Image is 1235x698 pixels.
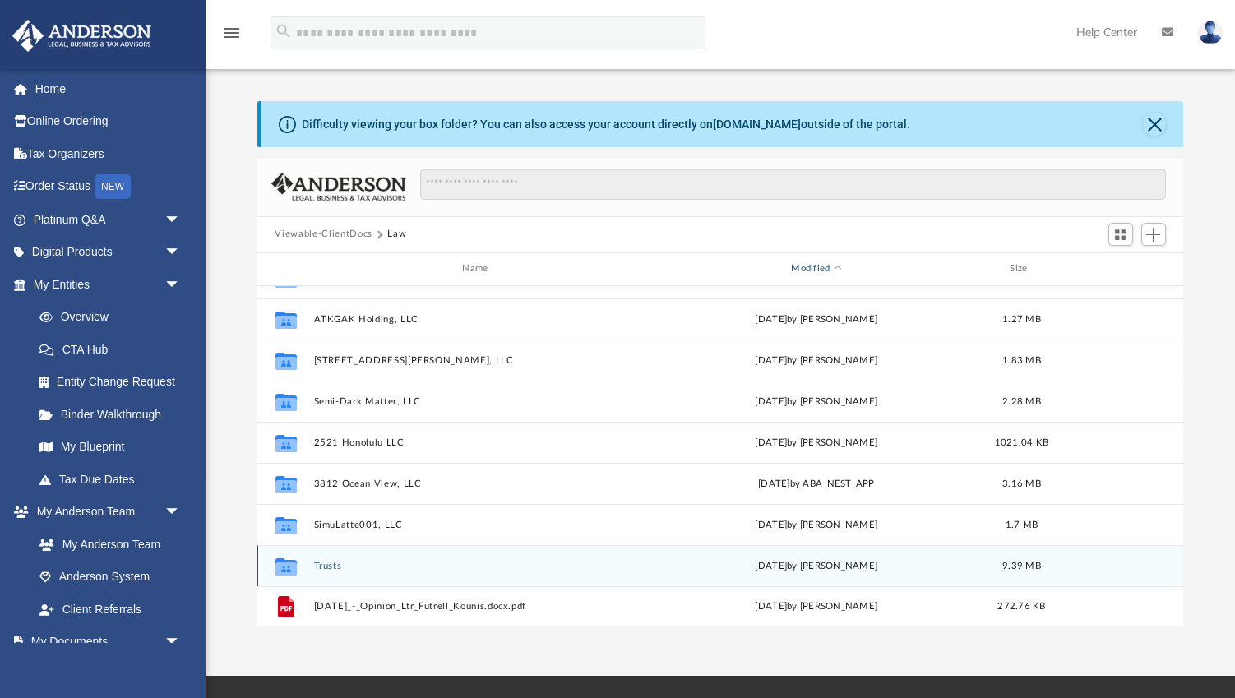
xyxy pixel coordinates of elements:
a: Binder Walkthrough [23,398,206,431]
a: My Anderson Team [23,528,189,561]
button: 3812 Ocean View, LLC [313,478,644,489]
span: arrow_drop_down [164,236,197,270]
div: [DATE] by [PERSON_NAME] [651,394,982,409]
button: Trusts [313,561,644,571]
a: Overview [23,301,206,334]
span: 9.39 MB [1002,561,1041,570]
i: search [275,22,293,40]
div: id [264,261,305,276]
span: arrow_drop_down [164,626,197,659]
input: Search files and folders [420,169,1165,200]
button: SimuLatte001, LLC [313,520,644,530]
div: grid [257,286,1184,627]
a: Entity Change Request [23,366,206,399]
a: My Entitiesarrow_drop_down [12,268,206,301]
div: [DATE] by [PERSON_NAME] [651,599,982,614]
span: 1.83 MB [1002,355,1041,364]
span: 272.76 KB [997,602,1045,611]
a: My Blueprint [23,431,197,464]
a: Client Referrals [23,593,197,626]
i: menu [222,23,242,43]
a: CTA Hub [23,333,206,366]
span: 1.7 MB [1005,520,1038,529]
span: arrow_drop_down [164,268,197,302]
div: [DATE] by [PERSON_NAME] [651,517,982,532]
button: [DATE]_-_Opinion_Ltr_Futrell_Kounis.docx.pdf [313,601,644,612]
div: NEW [95,174,131,199]
span: 2.28 MB [1002,396,1041,405]
div: [DATE] by [PERSON_NAME] [651,558,982,573]
div: [DATE] by [PERSON_NAME] [651,312,982,326]
button: Close [1143,113,1166,136]
button: Switch to Grid View [1108,223,1133,246]
button: Semi-Dark Matter, LLC [313,396,644,407]
button: Law [387,227,406,242]
a: My Anderson Teamarrow_drop_down [12,496,197,529]
button: [STREET_ADDRESS][PERSON_NAME], LLC [313,355,644,366]
span: 3.16 MB [1002,478,1041,488]
a: menu [222,31,242,43]
a: My Documentsarrow_drop_down [12,626,197,659]
a: [DOMAIN_NAME] [713,118,801,131]
span: 1021.04 KB [994,437,1048,446]
button: Add [1141,223,1166,246]
div: Modified [650,261,981,276]
span: arrow_drop_down [164,203,197,237]
span: 1.27 MB [1002,314,1041,323]
span: arrow_drop_down [164,496,197,529]
button: Viewable-ClientDocs [275,227,372,242]
div: Name [312,261,643,276]
a: Order StatusNEW [12,170,206,204]
a: Anderson System [23,561,197,594]
div: id [1062,261,1177,276]
div: Size [988,261,1054,276]
div: Difficulty viewing your box folder? You can also access your account directly on outside of the p... [302,116,910,133]
button: ATKGAK Holding, LLC [313,314,644,325]
div: [DATE] by ABA_NEST_APP [651,476,982,491]
img: User Pic [1198,21,1223,44]
div: [DATE] by [PERSON_NAME] [651,435,982,450]
a: Platinum Q&Aarrow_drop_down [12,203,206,236]
a: Tax Due Dates [23,463,206,496]
a: Digital Productsarrow_drop_down [12,236,206,269]
a: Tax Organizers [12,137,206,170]
button: 2521 Honolulu LLC [313,437,644,448]
a: Online Ordering [12,105,206,138]
img: Anderson Advisors Platinum Portal [7,20,156,52]
div: [DATE] by [PERSON_NAME] [651,353,982,367]
a: Home [12,72,206,105]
